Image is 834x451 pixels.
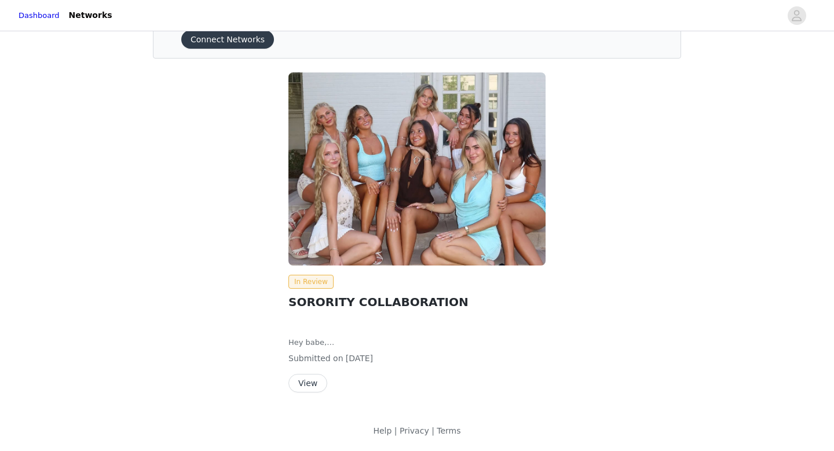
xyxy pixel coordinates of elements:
span: [DATE] [346,354,373,363]
p: Hey babe, [288,337,546,348]
a: Terms [437,426,460,435]
span: In Review [288,275,334,289]
a: Dashboard [19,10,60,21]
span: Submitted on [288,354,343,363]
h2: SORORITY COLLABORATION [288,293,546,311]
div: avatar [791,6,802,25]
span: | [394,426,397,435]
img: Edikted [288,72,546,265]
a: Privacy [400,426,429,435]
span: | [431,426,434,435]
a: Help [373,426,392,435]
a: View [288,379,327,388]
a: Networks [62,2,119,28]
button: View [288,374,327,392]
button: Connect Networks [181,30,274,49]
